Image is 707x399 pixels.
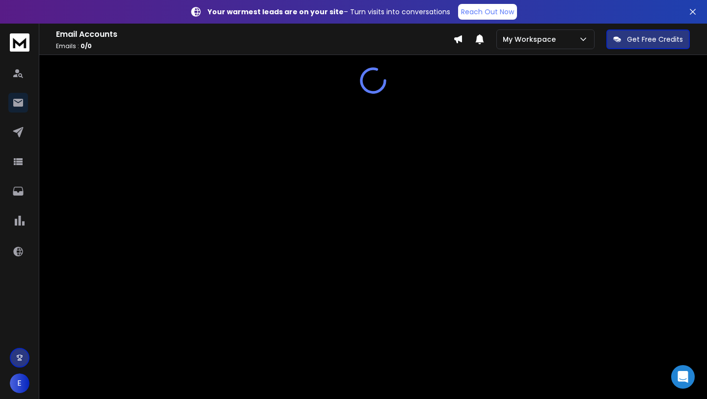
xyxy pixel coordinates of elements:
[208,7,450,17] p: – Turn visits into conversations
[10,373,29,393] button: E
[10,33,29,52] img: logo
[208,7,344,17] strong: Your warmest leads are on your site
[458,4,517,20] a: Reach Out Now
[56,42,453,50] p: Emails :
[503,34,560,44] p: My Workspace
[81,42,92,50] span: 0 / 0
[606,29,690,49] button: Get Free Credits
[627,34,683,44] p: Get Free Credits
[461,7,514,17] p: Reach Out Now
[671,365,695,389] div: Open Intercom Messenger
[56,28,453,40] h1: Email Accounts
